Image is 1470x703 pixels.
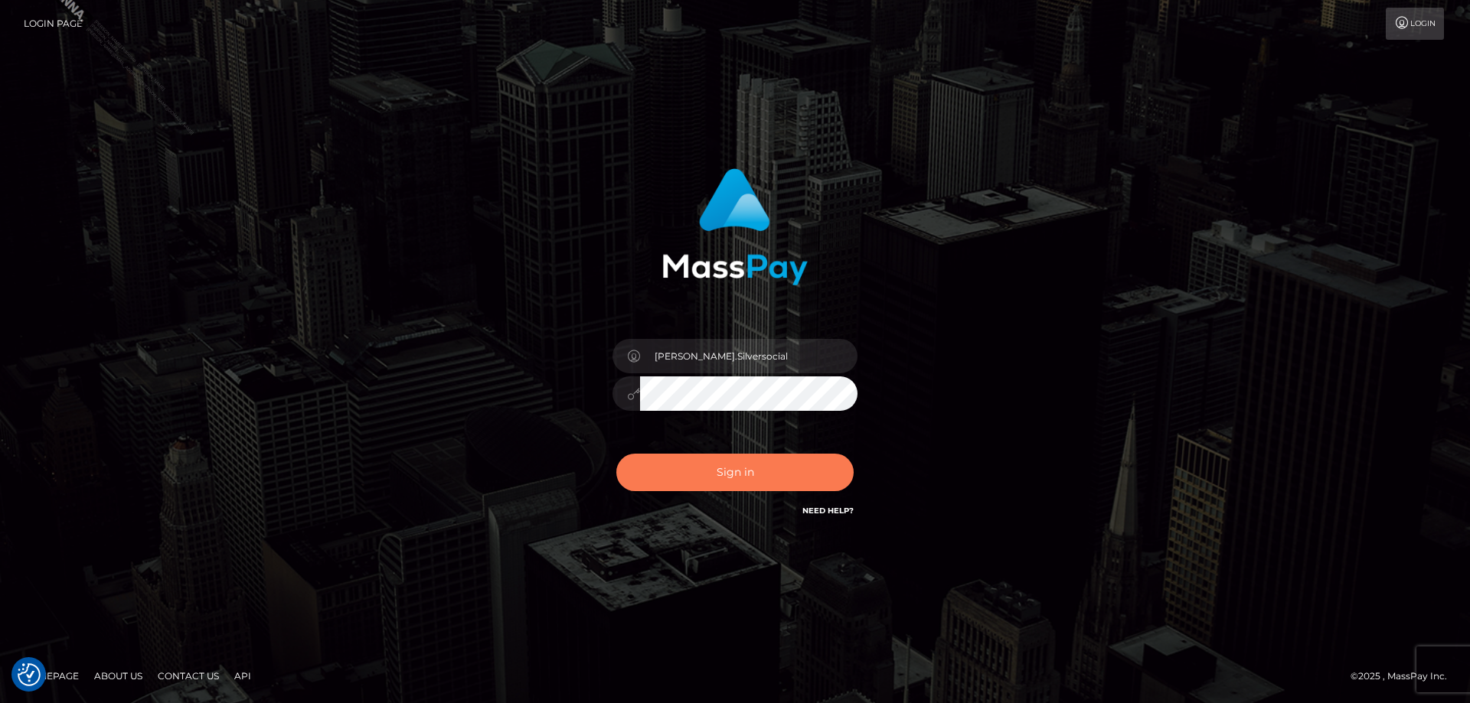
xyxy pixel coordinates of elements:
a: Need Help? [802,506,854,516]
a: About Us [88,664,149,688]
a: Login Page [24,8,83,40]
img: MassPay Login [662,168,808,285]
img: Revisit consent button [18,663,41,686]
a: Homepage [17,664,85,688]
button: Sign in [616,454,854,491]
button: Consent Preferences [18,663,41,686]
a: Login [1386,8,1444,40]
a: Contact Us [152,664,225,688]
a: API [228,664,257,688]
div: © 2025 , MassPay Inc. [1351,668,1459,685]
input: Username... [640,339,857,373]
